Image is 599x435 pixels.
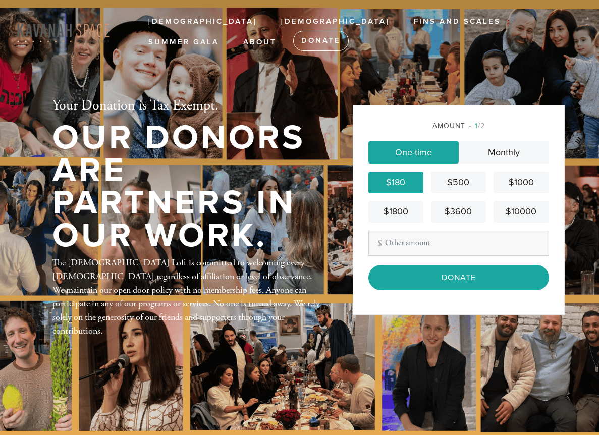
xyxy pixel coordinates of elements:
[431,201,486,223] a: $3600
[368,201,423,223] a: $1800
[372,176,419,189] div: $180
[494,201,549,223] a: $10000
[141,12,264,31] a: [DEMOGRAPHIC_DATA]
[469,122,485,130] span: /2
[475,122,478,130] span: 1
[293,31,349,51] a: Donate
[274,12,397,31] a: [DEMOGRAPHIC_DATA]
[141,33,227,52] a: Summer Gala
[368,121,549,131] div: Amount
[52,122,320,252] h1: Our Donors are Partners in Our Work.
[368,231,549,256] input: Other amount
[15,17,111,44] img: KavanahSpace%28Red-sand%29%20%281%29.png
[431,172,486,193] a: $500
[498,205,544,219] div: $10000
[498,176,544,189] div: $1000
[368,265,549,290] input: Donate
[459,141,549,164] a: Monthly
[236,33,284,52] a: ABOUT
[368,141,459,164] a: One-time
[372,205,419,219] div: $1800
[52,97,320,115] h2: Your Donation is Tax Exempt.
[435,205,482,219] div: $3600
[406,12,508,31] a: Fins and Scales
[52,256,320,338] div: The [DEMOGRAPHIC_DATA] Loft is committed to welcoming every [DEMOGRAPHIC_DATA] regardless of affi...
[494,172,549,193] a: $1000
[368,172,423,193] a: $180
[435,176,482,189] div: $500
